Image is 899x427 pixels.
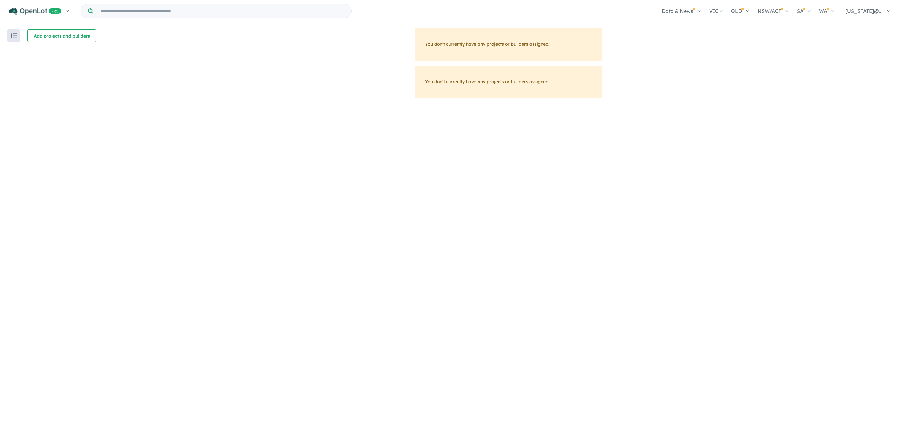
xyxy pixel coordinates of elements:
[11,33,17,38] img: sort.svg
[9,8,61,15] img: Openlot PRO Logo White
[415,28,602,61] div: You don't currently have any projects or builders assigned.
[27,29,96,42] button: Add projects and builders
[415,66,602,98] div: You don't currently have any projects or builders assigned.
[95,4,350,18] input: Try estate name, suburb, builder or developer
[845,8,882,14] span: [US_STATE]@...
